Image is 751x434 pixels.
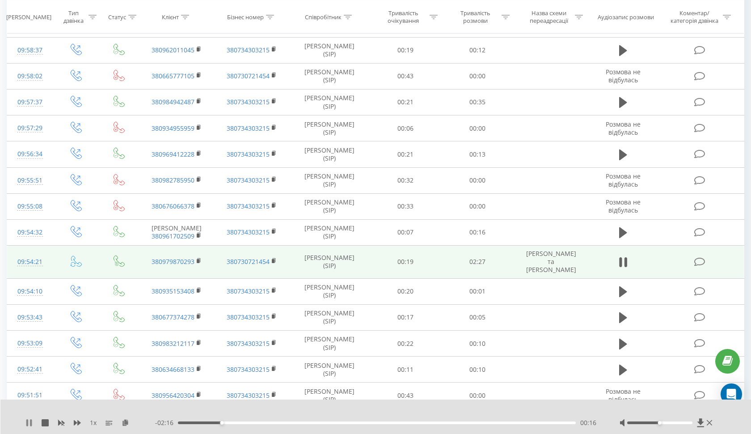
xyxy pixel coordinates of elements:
td: [PERSON_NAME] та [PERSON_NAME] [514,246,588,279]
td: [PERSON_NAME] (SIP) [289,278,370,304]
div: 09:58:37 [16,42,44,59]
td: 00:00 [442,383,514,408]
span: Розмова не відбулась [606,172,641,188]
a: 380956420304 [152,391,194,400]
div: 09:53:43 [16,309,44,326]
td: 00:00 [442,115,514,141]
a: 380962011045 [152,46,194,54]
a: 380734303215 [227,176,270,184]
a: 380734303215 [227,98,270,106]
td: 00:10 [442,331,514,357]
a: 380969412228 [152,150,194,158]
div: 09:55:08 [16,198,44,215]
td: [PERSON_NAME] (SIP) [289,304,370,330]
td: 00:12 [442,37,514,63]
span: Розмова не відбулась [606,387,641,404]
td: [PERSON_NAME] (SIP) [289,115,370,141]
a: 380734303215 [227,313,270,321]
span: Розмова не відбулась [606,68,641,84]
td: 00:19 [370,246,442,279]
a: 380734303215 [227,287,270,295]
td: 00:11 [370,357,442,383]
td: [PERSON_NAME] (SIP) [289,219,370,245]
a: 380734303215 [227,124,270,132]
a: 380677374278 [152,313,194,321]
td: 02:27 [442,246,514,279]
td: 00:01 [442,278,514,304]
a: 380730721454 [227,72,270,80]
div: 09:57:29 [16,119,44,137]
a: 380734303215 [227,391,270,400]
td: 00:17 [370,304,442,330]
td: 00:10 [442,357,514,383]
div: Тривалість очікування [380,9,427,25]
a: 380983212117 [152,339,194,348]
a: 380676066378 [152,202,194,210]
td: 00:20 [370,278,442,304]
div: 09:51:51 [16,387,44,404]
div: Accessibility label [658,421,662,425]
span: Розмова не відбулась [606,198,641,214]
td: [PERSON_NAME] [139,219,214,245]
div: 09:53:09 [16,335,44,352]
span: - 02:16 [155,418,178,427]
td: 00:21 [370,141,442,167]
div: 09:56:34 [16,145,44,163]
a: 380734303215 [227,228,270,236]
div: 09:57:37 [16,94,44,111]
div: 09:52:41 [16,361,44,378]
td: 00:32 [370,167,442,193]
a: 380979870293 [152,257,194,266]
td: [PERSON_NAME] (SIP) [289,331,370,357]
a: 380634668133 [152,365,194,374]
td: [PERSON_NAME] (SIP) [289,63,370,89]
div: Accessibility label [220,421,224,425]
a: 380734303215 [227,202,270,210]
a: 380730721454 [227,257,270,266]
div: 09:58:02 [16,68,44,85]
td: 00:13 [442,141,514,167]
a: 380961702509 [152,232,194,240]
td: 00:00 [442,63,514,89]
a: 380935153408 [152,287,194,295]
td: 00:00 [442,167,514,193]
a: 380734303215 [227,46,270,54]
td: 00:06 [370,115,442,141]
a: 380982785950 [152,176,194,184]
td: 00:16 [442,219,514,245]
div: Тип дзвінка [61,9,86,25]
td: 00:05 [442,304,514,330]
a: 380984942487 [152,98,194,106]
td: 00:43 [370,383,442,408]
td: [PERSON_NAME] (SIP) [289,167,370,193]
td: 00:33 [370,193,442,219]
span: 00:16 [580,418,596,427]
div: 09:54:32 [16,224,44,241]
div: Назва схеми переадресації [525,9,573,25]
td: [PERSON_NAME] (SIP) [289,141,370,167]
span: 1 x [90,418,97,427]
span: Розмова не відбулась [606,120,641,136]
div: 09:54:10 [16,283,44,300]
td: 00:19 [370,37,442,63]
td: 00:22 [370,331,442,357]
td: [PERSON_NAME] (SIP) [289,193,370,219]
td: 00:00 [442,193,514,219]
td: 00:21 [370,89,442,115]
td: [PERSON_NAME] (SIP) [289,246,370,279]
td: 00:07 [370,219,442,245]
div: Співробітник [305,13,342,21]
div: 09:54:21 [16,253,44,271]
td: [PERSON_NAME] (SIP) [289,89,370,115]
div: Open Intercom Messenger [721,383,742,405]
div: Клієнт [162,13,179,21]
td: [PERSON_NAME] (SIP) [289,37,370,63]
td: 00:43 [370,63,442,89]
a: 380934955959 [152,124,194,132]
a: 380734303215 [227,150,270,158]
div: Аудіозапис розмови [598,13,654,21]
td: 00:35 [442,89,514,115]
td: [PERSON_NAME] (SIP) [289,383,370,408]
a: 380665777105 [152,72,194,80]
div: 09:55:51 [16,172,44,189]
